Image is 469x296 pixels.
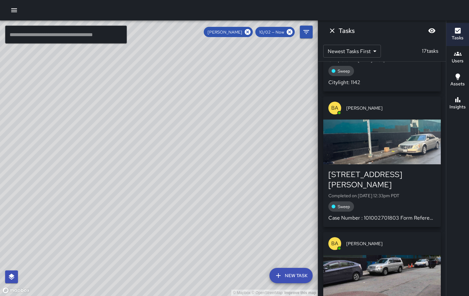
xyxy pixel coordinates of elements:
button: Tasks [446,23,469,46]
h6: Tasks [452,35,464,42]
button: Users [446,46,469,69]
div: [STREET_ADDRESS][PERSON_NAME] [328,169,436,190]
span: Sweep [334,204,354,209]
div: 10/02 — Now [255,27,295,37]
span: Sweep [334,68,354,74]
span: 10/02 — Now [255,29,288,35]
button: Insights [446,92,469,115]
span: [PERSON_NAME] [204,29,246,35]
h6: Assets [450,81,465,88]
span: [PERSON_NAME] [346,105,436,111]
p: Case Number : 101002701803 Form Reference : VX57V346 [328,214,436,222]
button: New Task [269,268,313,283]
div: [PERSON_NAME] [204,27,253,37]
button: Dismiss [326,24,339,37]
h6: Insights [449,104,466,111]
h6: Users [452,58,464,65]
p: Completed on [DATE] 12:33pm PDT [328,192,436,199]
button: Assets [446,69,469,92]
span: [PERSON_NAME] [346,240,436,247]
button: Filters [300,26,313,38]
p: BA [331,104,338,112]
button: Blur [425,24,438,37]
h6: Tasks [339,26,355,36]
button: BA[PERSON_NAME][STREET_ADDRESS][PERSON_NAME]Completed on [DATE] 12:33pm PDTSweepCase Number : 101... [323,97,441,227]
p: Citylight: 1142 [328,79,436,86]
p: BA [331,240,338,247]
p: 17 tasks [419,47,441,55]
div: Newest Tasks First [323,45,381,58]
